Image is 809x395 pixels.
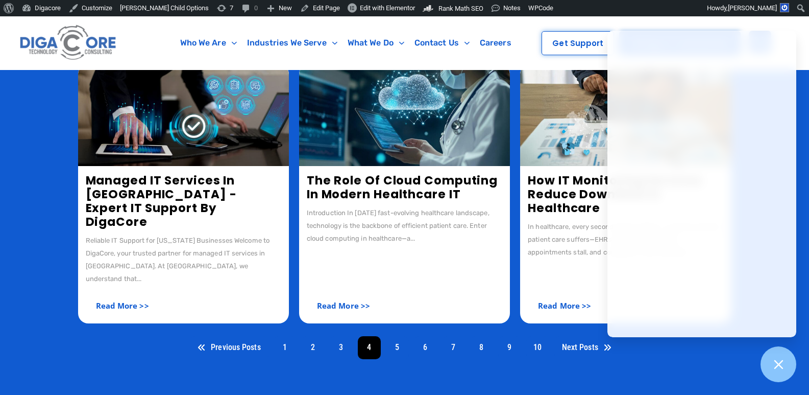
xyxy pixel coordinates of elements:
a: 6 [414,336,437,359]
a: Read More >> [307,295,380,316]
a: Get Support [542,31,614,55]
a: 8 [470,336,493,359]
a: 5 [386,336,409,359]
a: Contact Us [409,31,475,55]
a: 1 [274,336,297,359]
a: 7 [442,336,465,359]
div: In healthcare, every second counts. When IT systems go down, patient care suffers—EHRs become ina... [528,220,723,259]
img: Digacore logo 1 [17,21,119,64]
a: Read More >> [528,295,601,316]
a: 2 [302,336,325,359]
span: Rank Math SEO [438,5,483,12]
a: Managed IT Services in [GEOGRAPHIC_DATA] - Expert IT Support by DigaCore [86,172,237,230]
a: Who We Are [175,31,242,55]
img: Cloud Computing in Modern Healthcare IT [299,64,510,166]
a: The Role of Cloud Computing in Modern Healthcare IT [307,172,498,202]
img: Managed IT Services in NJ [78,64,289,166]
div: Introduction In [DATE] fast-evolving healthcare landscape, technology is the backbone of efficien... [307,206,502,245]
a: Industries We Serve [242,31,342,55]
nav: Menu [162,31,530,55]
a: Next Posts [554,336,619,359]
a: 10 [526,336,549,359]
a: 9 [498,336,521,359]
span: [PERSON_NAME] [728,4,777,12]
span: 4 [358,336,381,359]
a: Careers [475,31,517,55]
a: Read More >> [86,295,159,316]
div: Reliable IT Support for [US_STATE] Businesses Welcome to DigaCore, your trusted partner for manag... [86,234,281,285]
iframe: Chatgenie Messenger [607,31,796,337]
img: IT Monitoring Services Reduce Downtime in Healthcare [520,64,731,166]
span: Get Support [552,39,603,47]
a: 3 [330,336,353,359]
span: Edit with Elementor [360,4,415,12]
a: How IT Monitoring Services Reduce Downtime in Healthcare [528,172,702,216]
a: What We Do [342,31,409,55]
a: Previous Posts [190,336,268,359]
